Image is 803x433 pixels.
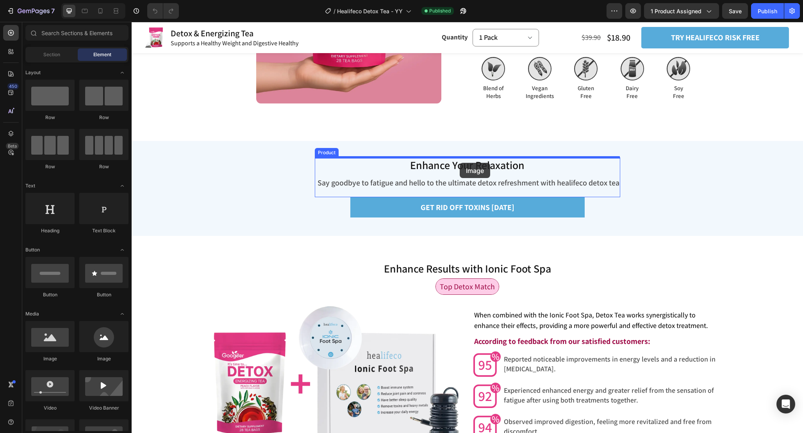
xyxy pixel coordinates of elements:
div: Button [79,291,128,298]
div: Text Block [79,227,128,234]
span: Toggle open [116,244,128,256]
div: Video [25,404,75,412]
button: Publish [751,3,784,19]
span: / [334,7,335,15]
div: Open Intercom Messenger [776,395,795,413]
div: Publish [758,7,777,15]
div: Row [25,114,75,121]
span: Media [25,310,39,317]
span: Save [729,8,742,14]
span: Text [25,182,35,189]
div: Undo/Redo [147,3,179,19]
div: Image [79,355,128,362]
span: Toggle open [116,308,128,320]
span: Healifeco Detox Tea - YY [337,7,403,15]
div: Beta [6,143,19,149]
div: Row [79,163,128,170]
span: Published [429,7,451,14]
div: Button [25,291,75,298]
input: Search Sections & Elements [25,25,128,41]
span: Button [25,246,40,253]
button: Save [722,3,748,19]
div: 450 [7,83,19,89]
span: Toggle open [116,66,128,79]
div: Video Banner [79,404,128,412]
span: Section [43,51,60,58]
iframe: Design area [132,22,803,433]
p: 7 [51,6,55,16]
div: Image [25,355,75,362]
span: 1 product assigned [651,7,701,15]
button: 1 product assigned [644,3,719,19]
div: Row [79,114,128,121]
span: Toggle open [116,180,128,192]
button: 7 [3,3,58,19]
div: Heading [25,227,75,234]
span: Element [93,51,111,58]
div: Row [25,163,75,170]
span: Layout [25,69,41,76]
